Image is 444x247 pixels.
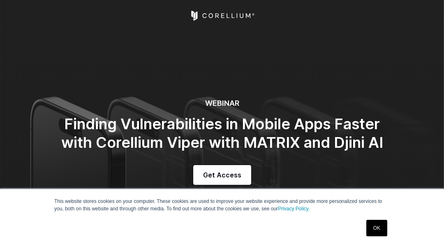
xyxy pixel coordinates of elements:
[58,99,386,108] h6: WEBINAR
[190,11,255,21] a: Corellium Home
[366,220,387,236] a: OK
[58,115,386,152] h2: Finding Vulnerabilities in Mobile Apps Faster with Corellium Viper with MATRIX and Djini AI
[203,170,241,180] span: Get Access
[278,206,310,212] a: Privacy Policy.
[54,198,390,212] p: This website stores cookies on your computer. These cookies are used to improve your website expe...
[193,165,251,185] a: Get Access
